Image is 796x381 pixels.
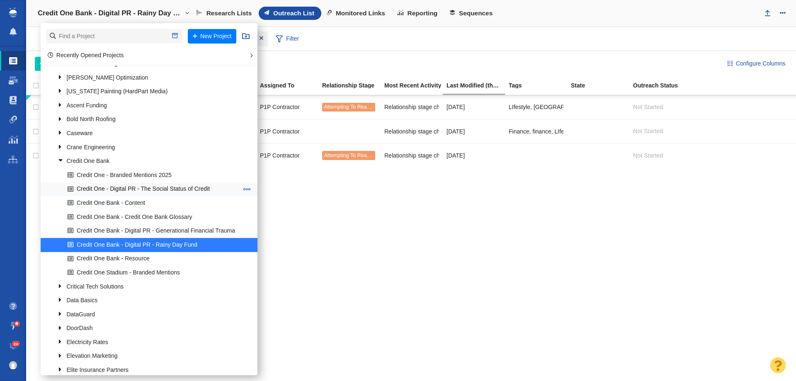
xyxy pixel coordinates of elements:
a: Elevation Marketing [56,350,240,363]
input: Find a Project [46,29,182,44]
button: Add People [35,57,89,71]
a: Reporting [392,7,444,20]
td: Attempting To Reach (1 try) [318,95,381,119]
a: Credit One Stadium - Branded Mentions [66,266,240,279]
span: Monitored Links [336,10,385,17]
div: Assigned To [260,83,321,88]
span: Relationship stage changed to: Attempting To Reach, 1 Attempt [384,152,547,159]
a: [PERSON_NAME] Optimization [56,71,240,84]
a: Monitored Links [321,7,392,20]
div: Outreach Status [633,83,694,88]
a: Research Lists [191,7,259,20]
button: Configure Columns [722,57,790,71]
a: State [571,83,632,90]
a: Credit One Bank - Resource [66,252,240,265]
a: Data Basics [56,294,240,307]
a: Tags [509,83,570,90]
td: Attempting To Reach (1 try) [318,143,381,167]
div: Websites [35,29,103,48]
a: Relationship Stage [322,83,383,90]
span: Relationship stage changed to: Bounce [384,103,485,111]
a: Caseware [56,127,240,140]
div: [DATE] [447,146,501,164]
div: P1P Contractor [260,146,315,164]
a: Outreach List [259,7,321,20]
a: Credit One Bank [56,155,240,168]
a: Recently Opened Projects [48,52,124,58]
a: Critical Tech Solutions [56,280,240,293]
span: Relationship stage changed to: Attempting To Reach, 2 Attempts [384,128,550,135]
button: New Project [188,29,236,44]
a: Ascent Funding [56,99,240,112]
a: DoorDash [56,322,240,335]
div: Date the Contact information in this project was last edited [447,83,508,88]
div: P1P Contractor [260,122,315,140]
a: Credit One Bank - Credit One Bank Glossary [66,211,240,223]
span: Attempting To Reach (1 try) [324,104,387,110]
div: Relationship Stage [322,83,383,88]
a: [US_STATE] Painting (HardPart Media) [56,85,240,98]
img: buzzstream_logo_iconsimple.png [9,7,17,17]
span: Filter [271,31,304,47]
h4: Credit One Bank - Digital PR - Rainy Day Fund [38,9,183,17]
div: [DATE] [447,122,501,140]
a: Credit One - Digital PR - The Social Status of Credit [66,183,240,196]
span: LIfestyle, PR [509,103,594,111]
span: Attempting To Reach (1 try) [324,153,387,158]
span: Finance, finance, LIfestyle, Lifestyle, Personal Finance, personal finance, PR, Travel, travel, Work [509,128,759,135]
a: DataGuard [56,308,240,321]
span: Research Lists [206,10,252,17]
a: Sequences [444,7,500,20]
a: Bold North Roofing [56,113,240,126]
a: Credit One Bank - Digital PR - Rainy Day Fund [66,238,240,251]
span: Configure Columns [736,59,786,68]
img: c9363fb76f5993e53bff3b340d5c230a [9,361,17,369]
a: Elite Insurance Partners [56,364,240,376]
a: Credit One Bank - Digital PR - Generational Financial Trauma [66,225,240,238]
a: Assigned To [260,83,321,90]
span: 24 [12,341,20,347]
div: [DATE] [447,98,501,116]
span: Outreach List [273,10,314,17]
div: P1P Contractor [260,98,315,116]
a: Last Modified (this project) [447,83,508,90]
div: State [571,83,632,88]
div: Tags [509,83,570,88]
div: Most Recent Activity [384,83,446,88]
a: Crane Engineering [56,141,240,154]
a: Credit One - Branded Mentions 2025 [66,169,240,182]
a: Electricity Rates [56,336,240,349]
span: Sequences [459,10,493,17]
a: Credit One Bank - Content [66,197,240,209]
span: Reporting [408,10,438,17]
